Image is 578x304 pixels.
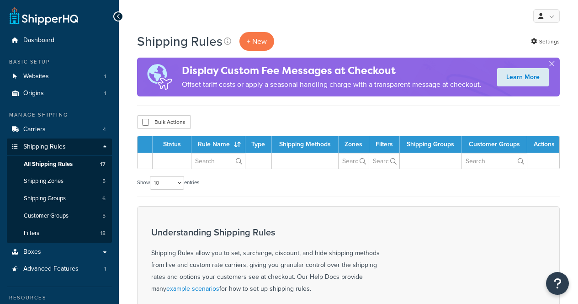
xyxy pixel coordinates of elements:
[23,90,44,97] span: Origins
[100,160,106,168] span: 17
[369,136,400,153] th: Filters
[7,68,112,85] a: Websites 1
[137,58,182,96] img: duties-banner-06bc72dcb5fe05cb3f9472aba00be2ae8eb53ab6f0d8bb03d382ba314ac3c341.png
[191,136,245,153] th: Rule Name
[7,156,112,173] a: All Shipping Rules 17
[7,121,112,138] a: Carriers 4
[527,136,559,153] th: Actions
[24,177,64,185] span: Shipping Zones
[7,85,112,102] a: Origins 1
[23,37,54,44] span: Dashboard
[272,136,339,153] th: Shipping Methods
[497,68,549,86] a: Learn More
[137,115,191,129] button: Bulk Actions
[7,225,112,242] li: Filters
[7,190,112,207] a: Shipping Groups 6
[23,126,46,133] span: Carriers
[10,7,78,25] a: ShipperHQ Home
[102,212,106,220] span: 5
[7,261,112,277] a: Advanced Features 1
[182,78,482,91] p: Offset tariff costs or apply a seasonal handling charge with a transparent message at checkout.
[7,85,112,102] li: Origins
[151,227,380,295] div: Shipping Rules allow you to set, surcharge, discount, and hide shipping methods from live and cus...
[182,63,482,78] h4: Display Custom Fee Messages at Checkout
[339,136,369,153] th: Zones
[137,32,223,50] h1: Shipping Rules
[103,126,106,133] span: 4
[24,212,69,220] span: Customer Groups
[7,244,112,261] a: Boxes
[7,139,112,243] li: Shipping Rules
[23,248,41,256] span: Boxes
[7,261,112,277] li: Advanced Features
[7,58,112,66] div: Basic Setup
[24,160,73,168] span: All Shipping Rules
[137,176,199,190] label: Show entries
[7,208,112,224] a: Customer Groups 5
[462,153,527,169] input: Search
[151,227,380,237] h3: Understanding Shipping Rules
[546,272,569,295] button: Open Resource Center
[23,265,79,273] span: Advanced Features
[7,225,112,242] a: Filters 18
[166,284,219,293] a: example scenarios
[7,156,112,173] li: All Shipping Rules
[102,177,106,185] span: 5
[7,139,112,155] a: Shipping Rules
[7,294,112,302] div: Resources
[7,190,112,207] li: Shipping Groups
[239,32,274,51] p: + New
[7,121,112,138] li: Carriers
[153,136,191,153] th: Status
[7,208,112,224] li: Customer Groups
[400,136,462,153] th: Shipping Groups
[23,143,66,151] span: Shipping Rules
[104,73,106,80] span: 1
[462,136,527,153] th: Customer Groups
[7,111,112,119] div: Manage Shipping
[369,153,399,169] input: Search
[102,195,106,203] span: 6
[245,136,272,153] th: Type
[104,265,106,273] span: 1
[531,35,560,48] a: Settings
[191,153,245,169] input: Search
[23,73,49,80] span: Websites
[24,229,39,237] span: Filters
[24,195,66,203] span: Shipping Groups
[150,176,184,190] select: Showentries
[7,32,112,49] a: Dashboard
[7,68,112,85] li: Websites
[7,173,112,190] a: Shipping Zones 5
[339,153,369,169] input: Search
[104,90,106,97] span: 1
[7,173,112,190] li: Shipping Zones
[101,229,106,237] span: 18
